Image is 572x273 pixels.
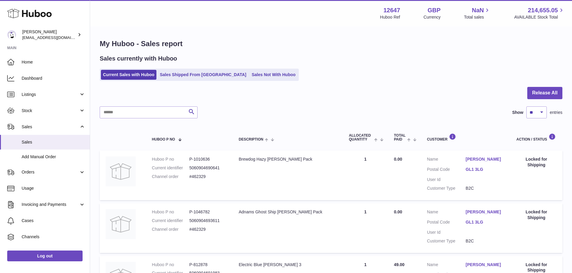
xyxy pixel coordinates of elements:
a: Sales Not With Huboo [250,70,298,80]
a: Current Sales with Huboo [101,70,156,80]
div: [PERSON_NAME] [22,29,76,40]
div: Electric Blue [PERSON_NAME] 3 [239,262,337,268]
div: Huboo Ref [380,14,400,20]
a: 214,655.05 AVAILABLE Stock Total [514,6,565,20]
dt: Huboo P no [152,209,189,215]
dd: 5060904690641 [189,165,227,171]
span: Huboo P no [152,138,175,141]
img: internalAdmin-12647@internal.huboo.com [7,30,16,39]
a: Sales Shipped From [GEOGRAPHIC_DATA] [158,70,248,80]
div: Adnams Ghost Ship [PERSON_NAME] Pack [239,209,337,215]
span: Cases [22,218,85,224]
div: Action / Status [516,133,556,141]
img: no-photo.jpg [106,209,136,239]
dt: Customer Type [427,238,466,244]
a: GL1 3LG [466,167,504,172]
span: Add Manual Order [22,154,85,160]
button: Release All [527,87,562,99]
img: no-photo.jpg [106,156,136,186]
dd: 5060904693611 [189,218,227,224]
span: 49.00 [394,262,404,267]
a: Log out [7,251,83,261]
span: Channels [22,234,85,240]
span: ALLOCATED Quantity [349,134,373,141]
h1: My Huboo - Sales report [100,39,562,49]
strong: GBP [428,6,440,14]
span: [EMAIL_ADDRESS][DOMAIN_NAME] [22,35,88,40]
strong: 12647 [383,6,400,14]
span: 0.00 [394,209,402,214]
dt: Channel order [152,227,189,232]
div: Locked for Shipping [516,156,556,168]
span: 0.00 [394,157,402,162]
div: Locked for Shipping [516,209,556,221]
dt: Channel order [152,174,189,180]
a: NaN Total sales [464,6,491,20]
span: NaN [472,6,484,14]
h2: Sales currently with Huboo [100,55,177,63]
span: Description [239,138,263,141]
a: [PERSON_NAME] [466,156,504,162]
dd: B2C [466,238,504,244]
span: AVAILABLE Stock Total [514,14,565,20]
span: Total paid [394,134,406,141]
dt: Current identifier [152,165,189,171]
dt: Name [427,156,466,164]
dt: Name [427,209,466,216]
dd: P-1010636 [189,156,227,162]
dd: #462329 [189,174,227,180]
span: Invoicing and Payments [22,202,79,207]
dt: Huboo P no [152,156,189,162]
dt: Name [427,262,466,269]
label: Show [512,110,523,115]
dt: Postal Code [427,219,466,227]
dd: P-1046782 [189,209,227,215]
div: Customer [427,133,504,141]
a: [PERSON_NAME] [466,262,504,268]
dt: Current identifier [152,218,189,224]
a: GL1 3LG [466,219,504,225]
td: 1 [343,150,388,200]
span: Sales [22,124,79,130]
dt: User Id [427,230,466,235]
dd: #462329 [189,227,227,232]
span: Usage [22,185,85,191]
dt: Postal Code [427,167,466,174]
div: Currency [424,14,441,20]
div: Brewdog Hazy [PERSON_NAME] Pack [239,156,337,162]
span: Orders [22,169,79,175]
dt: User Id [427,177,466,182]
span: Stock [22,108,79,114]
td: 1 [343,203,388,253]
span: Listings [22,92,79,97]
a: [PERSON_NAME] [466,209,504,215]
dt: Customer Type [427,185,466,191]
span: Dashboard [22,76,85,81]
span: Total sales [464,14,491,20]
dd: B2C [466,185,504,191]
span: 214,655.05 [528,6,558,14]
span: Sales [22,139,85,145]
span: Home [22,59,85,65]
dd: P-812878 [189,262,227,268]
dt: Huboo P no [152,262,189,268]
span: entries [550,110,562,115]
